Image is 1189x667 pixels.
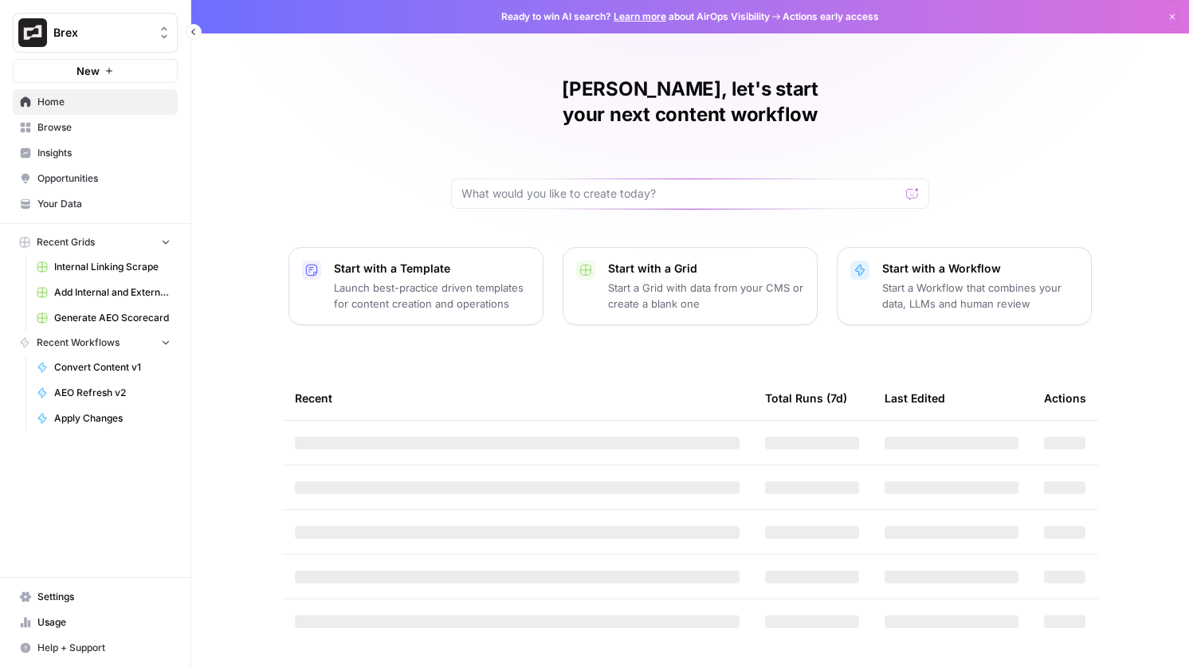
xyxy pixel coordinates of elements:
a: Opportunities [13,166,178,191]
h1: [PERSON_NAME], let's start your next content workflow [451,77,929,128]
a: Usage [13,610,178,635]
span: AEO Refresh v2 [54,386,171,400]
span: Settings [37,590,171,604]
img: Brex Logo [18,18,47,47]
span: Home [37,95,171,109]
button: Help + Support [13,635,178,661]
a: Insights [13,140,178,166]
span: Add Internal and External Links [54,285,171,300]
button: Start with a GridStart a Grid with data from your CMS or create a blank one [563,247,818,325]
span: Recent Workflows [37,335,120,350]
input: What would you like to create today? [461,186,900,202]
span: Browse [37,120,171,135]
a: Add Internal and External Links [29,280,178,305]
a: Settings [13,584,178,610]
div: Recent [295,376,740,420]
a: Internal Linking Scrape [29,254,178,280]
a: Home [13,89,178,115]
a: Your Data [13,191,178,217]
p: Start with a Grid [608,261,804,277]
span: Generate AEO Scorecard [54,311,171,325]
button: Recent Grids [13,230,178,254]
span: Help + Support [37,641,171,655]
p: Launch best-practice driven templates for content creation and operations [334,280,530,312]
span: Internal Linking Scrape [54,260,171,274]
span: Brex [53,25,150,41]
a: AEO Refresh v2 [29,380,178,406]
span: Your Data [37,197,171,211]
button: Start with a TemplateLaunch best-practice driven templates for content creation and operations [288,247,543,325]
span: Insights [37,146,171,160]
button: Workspace: Brex [13,13,178,53]
button: Start with a WorkflowStart a Workflow that combines your data, LLMs and human review [837,247,1092,325]
p: Start with a Template [334,261,530,277]
a: Convert Content v1 [29,355,178,380]
a: Learn more [614,10,666,22]
span: New [77,63,100,79]
span: Actions early access [783,10,879,24]
p: Start a Workflow that combines your data, LLMs and human review [882,280,1078,312]
div: Actions [1044,376,1086,420]
div: Total Runs (7d) [765,376,847,420]
a: Browse [13,115,178,140]
span: Opportunities [37,171,171,186]
span: Usage [37,615,171,630]
p: Start a Grid with data from your CMS or create a blank one [608,280,804,312]
a: Apply Changes [29,406,178,431]
span: Apply Changes [54,411,171,426]
span: Ready to win AI search? about AirOps Visibility [501,10,770,24]
a: Generate AEO Scorecard [29,305,178,331]
span: Recent Grids [37,235,95,249]
p: Start with a Workflow [882,261,1078,277]
button: New [13,59,178,83]
span: Convert Content v1 [54,360,171,375]
button: Recent Workflows [13,331,178,355]
div: Last Edited [885,376,945,420]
